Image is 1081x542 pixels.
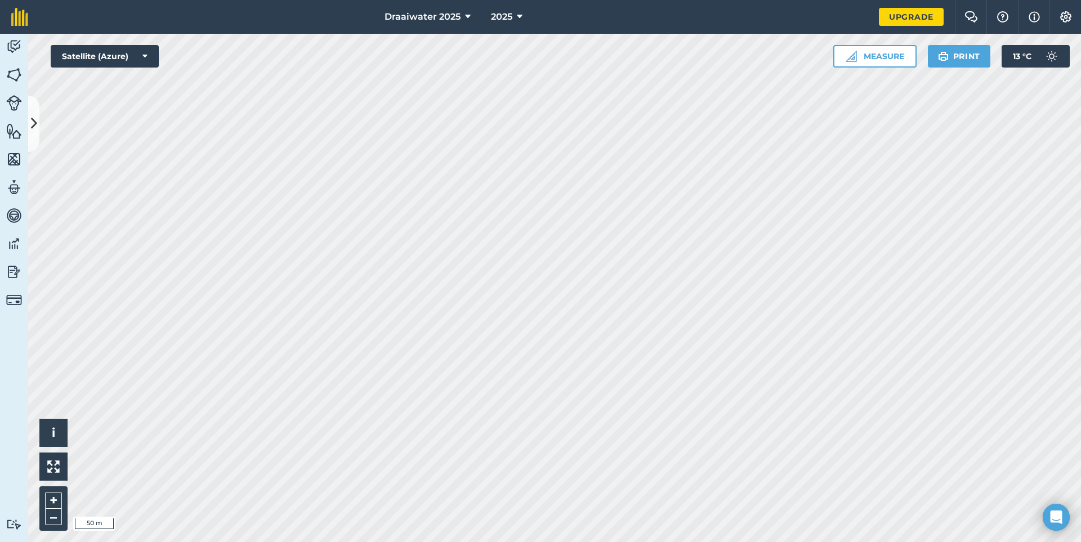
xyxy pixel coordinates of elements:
[6,519,22,530] img: svg+xml;base64,PD94bWwgdmVyc2lvbj0iMS4wIiBlbmNvZGluZz0idXRmLTgiPz4KPCEtLSBHZW5lcmF0b3I6IEFkb2JlIE...
[1002,45,1070,68] button: 13 °C
[6,95,22,111] img: svg+xml;base64,PD94bWwgdmVyc2lvbj0iMS4wIiBlbmNvZGluZz0idXRmLTgiPz4KPCEtLSBHZW5lcmF0b3I6IEFkb2JlIE...
[1040,45,1063,68] img: svg+xml;base64,PD94bWwgdmVyc2lvbj0iMS4wIiBlbmNvZGluZz0idXRmLTgiPz4KPCEtLSBHZW5lcmF0b3I6IEFkb2JlIE...
[6,235,22,252] img: svg+xml;base64,PD94bWwgdmVyc2lvbj0iMS4wIiBlbmNvZGluZz0idXRmLTgiPz4KPCEtLSBHZW5lcmF0b3I6IEFkb2JlIE...
[6,179,22,196] img: svg+xml;base64,PD94bWwgdmVyc2lvbj0iMS4wIiBlbmNvZGluZz0idXRmLTgiPz4KPCEtLSBHZW5lcmF0b3I6IEFkb2JlIE...
[1029,10,1040,24] img: svg+xml;base64,PHN2ZyB4bWxucz0iaHR0cDovL3d3dy53My5vcmcvMjAwMC9zdmciIHdpZHRoPSIxNyIgaGVpZ2h0PSIxNy...
[45,492,62,509] button: +
[491,10,512,24] span: 2025
[6,123,22,140] img: svg+xml;base64,PHN2ZyB4bWxucz0iaHR0cDovL3d3dy53My5vcmcvMjAwMC9zdmciIHdpZHRoPSI1NiIgaGVpZ2h0PSI2MC...
[6,38,22,55] img: svg+xml;base64,PD94bWwgdmVyc2lvbj0iMS4wIiBlbmNvZGluZz0idXRmLTgiPz4KPCEtLSBHZW5lcmF0b3I6IEFkb2JlIE...
[928,45,991,68] button: Print
[45,509,62,525] button: –
[964,11,978,23] img: Two speech bubbles overlapping with the left bubble in the forefront
[39,419,68,447] button: i
[11,8,28,26] img: fieldmargin Logo
[846,51,857,62] img: Ruler icon
[996,11,1009,23] img: A question mark icon
[833,45,917,68] button: Measure
[385,10,461,24] span: Draaiwater 2025
[1013,45,1031,68] span: 13 ° C
[47,460,60,473] img: Four arrows, one pointing top left, one top right, one bottom right and the last bottom left
[6,207,22,224] img: svg+xml;base64,PD94bWwgdmVyc2lvbj0iMS4wIiBlbmNvZGluZz0idXRmLTgiPz4KPCEtLSBHZW5lcmF0b3I6IEFkb2JlIE...
[6,263,22,280] img: svg+xml;base64,PD94bWwgdmVyc2lvbj0iMS4wIiBlbmNvZGluZz0idXRmLTgiPz4KPCEtLSBHZW5lcmF0b3I6IEFkb2JlIE...
[6,292,22,308] img: svg+xml;base64,PD94bWwgdmVyc2lvbj0iMS4wIiBlbmNvZGluZz0idXRmLTgiPz4KPCEtLSBHZW5lcmF0b3I6IEFkb2JlIE...
[6,151,22,168] img: svg+xml;base64,PHN2ZyB4bWxucz0iaHR0cDovL3d3dy53My5vcmcvMjAwMC9zdmciIHdpZHRoPSI1NiIgaGVpZ2h0PSI2MC...
[879,8,944,26] a: Upgrade
[52,425,55,440] span: i
[1043,504,1070,531] div: Open Intercom Messenger
[938,50,949,63] img: svg+xml;base64,PHN2ZyB4bWxucz0iaHR0cDovL3d3dy53My5vcmcvMjAwMC9zdmciIHdpZHRoPSIxOSIgaGVpZ2h0PSIyNC...
[51,45,159,68] button: Satellite (Azure)
[1059,11,1073,23] img: A cog icon
[6,66,22,83] img: svg+xml;base64,PHN2ZyB4bWxucz0iaHR0cDovL3d3dy53My5vcmcvMjAwMC9zdmciIHdpZHRoPSI1NiIgaGVpZ2h0PSI2MC...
